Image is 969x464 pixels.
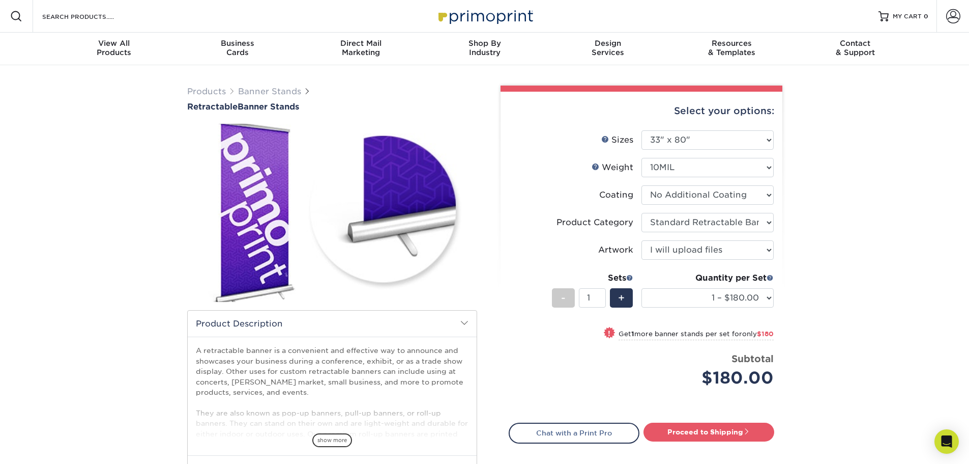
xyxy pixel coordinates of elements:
[434,5,536,27] img: Primoprint
[423,33,546,65] a: Shop ByIndustry
[546,33,670,65] a: DesignServices
[649,366,774,390] div: $180.00
[423,39,546,57] div: Industry
[175,39,299,57] div: Cards
[509,423,639,443] a: Chat with a Print Pro
[188,311,477,337] h2: Product Description
[187,102,238,112] span: Retractable
[561,290,566,306] span: -
[794,33,917,65] a: Contact& Support
[599,189,633,201] div: Coating
[742,330,774,338] span: only
[238,87,301,96] a: Banner Stands
[670,39,794,48] span: Resources
[52,39,176,57] div: Products
[546,39,670,57] div: Services
[556,216,633,229] div: Product Category
[631,330,634,338] strong: 1
[924,13,928,20] span: 0
[731,353,774,364] strong: Subtotal
[601,134,633,146] div: Sizes
[423,39,546,48] span: Shop By
[187,102,477,112] a: RetractableBanner Stands
[643,423,774,441] a: Proceed to Shipping
[546,39,670,48] span: Design
[52,33,176,65] a: View AllProducts
[41,10,140,22] input: SEARCH PRODUCTS.....
[175,33,299,65] a: BusinessCards
[670,39,794,57] div: & Templates
[794,39,917,57] div: & Support
[670,33,794,65] a: Resources& Templates
[757,330,774,338] span: $180
[619,330,774,340] small: Get more banner stands per set for
[299,39,423,57] div: Marketing
[598,244,633,256] div: Artwork
[187,87,226,96] a: Products
[641,272,774,284] div: Quantity per Set
[618,290,625,306] span: +
[187,113,477,313] img: Retractable 01
[592,161,633,174] div: Weight
[509,92,774,130] div: Select your options:
[52,39,176,48] span: View All
[299,39,423,48] span: Direct Mail
[794,39,917,48] span: Contact
[312,433,352,447] span: show more
[608,328,610,339] span: !
[175,39,299,48] span: Business
[299,33,423,65] a: Direct MailMarketing
[552,272,633,284] div: Sets
[893,12,922,21] span: MY CART
[934,429,959,454] div: Open Intercom Messenger
[187,102,477,112] h1: Banner Stands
